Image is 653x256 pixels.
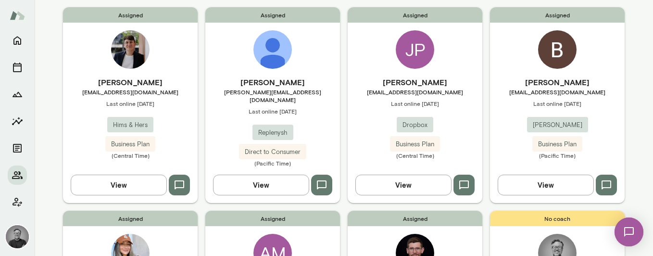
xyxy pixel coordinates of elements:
span: Assigned [63,7,198,23]
h6: [PERSON_NAME] [205,77,340,88]
button: View [71,175,167,195]
button: Client app [8,192,27,212]
span: Last online [DATE] [205,107,340,115]
div: JP [396,30,434,69]
span: Assigned [348,211,482,226]
span: Assigned [63,211,198,226]
span: [EMAIL_ADDRESS][DOMAIN_NAME] [490,88,625,96]
span: [PERSON_NAME][EMAIL_ADDRESS][DOMAIN_NAME] [205,88,340,103]
button: Members [8,166,27,185]
button: View [498,175,594,195]
span: [EMAIL_ADDRESS][DOMAIN_NAME] [348,88,482,96]
h6: [PERSON_NAME] [63,77,198,88]
span: Assigned [490,7,625,23]
span: (Pacific Time) [490,152,625,159]
span: Hims & Hers [107,120,153,130]
img: Mento [10,6,25,25]
button: Documents [8,139,27,158]
h6: [PERSON_NAME] [490,77,625,88]
img: Dane Howard [6,225,29,248]
span: Dropbox [397,120,433,130]
span: Last online [DATE] [490,100,625,107]
span: Direct to Consumer [239,147,306,157]
img: Ben Walker [538,30,577,69]
button: View [213,175,309,195]
span: Assigned [205,7,340,23]
button: Home [8,31,27,50]
button: Insights [8,112,27,131]
span: Replenysh [252,128,293,138]
span: Business Plan [390,140,440,149]
span: Last online [DATE] [63,100,198,107]
span: Last online [DATE] [348,100,482,107]
img: Maxime Dubreucq [111,30,150,69]
button: Growth Plan [8,85,27,104]
span: No coach [490,211,625,226]
span: (Central Time) [348,152,482,159]
button: Sessions [8,58,27,77]
span: Assigned [348,7,482,23]
span: [PERSON_NAME] [527,120,588,130]
span: (Central Time) [63,152,198,159]
h6: [PERSON_NAME] [348,77,482,88]
span: [EMAIL_ADDRESS][DOMAIN_NAME] [63,88,198,96]
img: Clark Dinnison [253,30,292,69]
span: (Pacific Time) [205,159,340,167]
span: Assigned [205,211,340,226]
span: Business Plan [105,140,155,149]
span: Business Plan [532,140,582,149]
button: View [355,175,452,195]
